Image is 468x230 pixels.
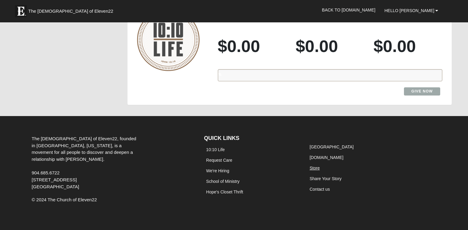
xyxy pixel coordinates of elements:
[380,3,443,18] a: Hello [PERSON_NAME]
[310,187,330,192] a: Contact us
[15,5,27,17] img: Eleven22 logo
[206,179,239,184] a: School of Ministry
[218,36,287,56] h3: $0.00
[12,2,133,17] a: The [DEMOGRAPHIC_DATA] of Eleven22
[32,197,97,202] span: © 2024 The Church of Eleven22
[404,87,441,96] a: Give Now
[384,8,434,13] span: Hello [PERSON_NAME]
[27,135,142,190] div: The [DEMOGRAPHIC_DATA] of Eleven22, founded in [GEOGRAPHIC_DATA], [US_STATE], is a movement for a...
[206,190,243,194] a: Hope's Closet Thrift
[204,135,298,142] h4: QUICK LINKS
[310,155,344,160] a: [DOMAIN_NAME]
[318,2,380,18] a: Back to [DOMAIN_NAME]
[310,144,354,149] a: [GEOGRAPHIC_DATA]
[206,147,225,152] a: 10:10 Life
[206,158,232,163] a: Request Care
[32,184,79,189] span: [GEOGRAPHIC_DATA]
[295,36,364,56] h3: $0.00
[137,8,200,71] img: 10-10-Life-logo-round-no-scripture.png
[310,176,342,181] a: Share Your Story
[28,8,113,14] span: The [DEMOGRAPHIC_DATA] of Eleven22
[373,36,442,56] h3: $0.00
[206,168,229,173] a: We're Hiring
[310,166,320,170] a: Store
